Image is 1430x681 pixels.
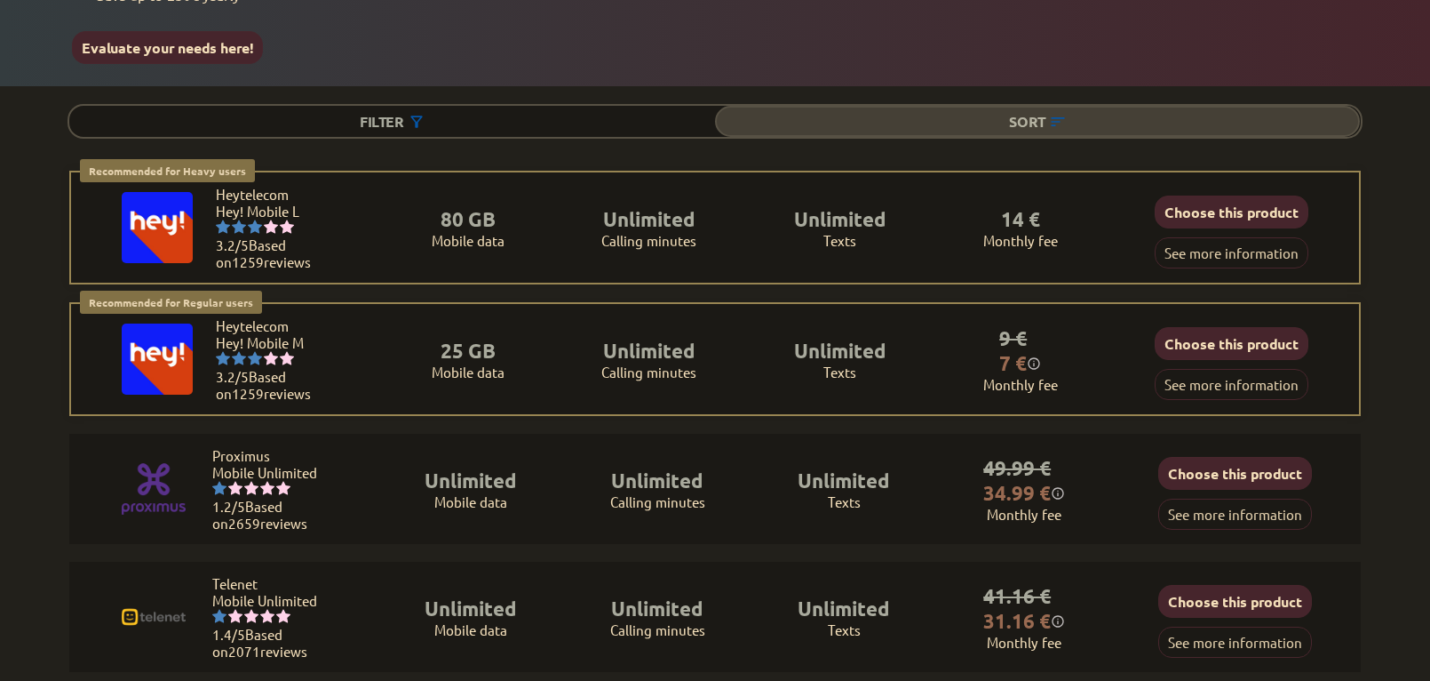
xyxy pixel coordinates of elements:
[89,164,246,178] b: Recommended for Heavy users
[216,317,322,334] li: Heytelecom
[408,113,425,131] img: Button open the filtering menu
[1049,113,1067,131] img: Button open the sorting menu
[432,232,504,249] p: Mobile data
[610,621,705,638] p: Calling minutes
[216,368,322,402] li: Based on reviews
[601,232,696,249] p: Calling minutes
[69,106,715,137] div: Filter
[244,481,258,495] img: starnr3
[798,597,890,621] p: Unlimited
[216,368,249,385] span: 3.2/5
[264,220,278,234] img: starnr4
[118,453,189,525] img: Logo of Proximus
[425,621,517,638] p: Mobile data
[212,498,319,532] li: Based on reviews
[212,481,226,495] img: starnr1
[999,326,1027,350] s: 9 €
[610,493,705,510] p: Calling minutes
[232,351,246,365] img: starnr2
[1051,486,1065,501] img: information
[1155,237,1308,268] button: See more information
[601,364,696,381] p: Calling minutes
[1155,369,1308,400] button: See more information
[89,295,253,309] b: Recommended for Regular users
[244,609,258,623] img: starnr3
[1155,327,1308,360] button: Choose this product
[216,220,230,234] img: starnr1
[983,609,1065,634] div: 31.16 €
[212,464,319,481] li: Mobile Unlimited
[1158,499,1312,530] button: See more information
[216,236,249,253] span: 3.2/5
[1001,207,1040,232] p: 14 €
[1051,614,1065,629] img: information
[228,481,242,495] img: starnr2
[425,597,517,621] p: Unlimited
[983,376,1058,393] p: Monthly fee
[983,481,1065,506] div: 34.99 €
[1155,244,1308,261] a: See more information
[794,364,886,381] p: Texts
[216,334,322,351] li: Hey! Mobile M
[983,584,1051,608] s: 41.16 €
[276,481,290,495] img: starnr5
[1158,465,1312,482] a: Choose this product
[72,31,263,64] button: Evaluate your needs here!
[122,324,193,395] img: Logo of Heytelecom
[610,597,705,621] p: Unlimited
[216,236,322,270] li: Based on reviews
[794,207,886,232] p: Unlimited
[232,385,264,402] span: 1259
[798,621,890,638] p: Texts
[212,575,319,592] li: Telenet
[216,203,322,220] li: Hey! Mobile L
[260,481,274,495] img: starnr4
[432,339,504,364] p: 25 GB
[216,351,230,365] img: starnr1
[601,339,696,364] p: Unlimited
[118,581,189,653] img: Logo of Telenet
[794,232,886,249] p: Texts
[715,106,1361,137] div: Sort
[280,351,294,365] img: starnr5
[983,232,1058,249] p: Monthly fee
[228,515,260,532] span: 2659
[601,207,696,232] p: Unlimited
[798,493,890,510] p: Texts
[228,609,242,623] img: starnr2
[1158,585,1312,618] button: Choose this product
[276,609,290,623] img: starnr5
[432,364,504,381] p: Mobile data
[425,469,517,493] p: Unlimited
[260,609,274,623] img: starnr4
[1155,196,1308,228] button: Choose this product
[264,351,278,365] img: starnr4
[248,220,262,234] img: starnr3
[212,498,245,515] span: 1.2/5
[983,506,1065,523] p: Monthly fee
[432,207,504,232] p: 80 GB
[212,592,319,609] li: Mobile Unlimited
[1158,457,1312,490] button: Choose this product
[425,493,517,510] p: Mobile data
[232,220,246,234] img: starnr2
[232,253,264,270] span: 1259
[610,469,705,493] p: Unlimited
[212,447,319,464] li: Proximus
[1158,627,1312,658] button: See more information
[983,634,1065,651] p: Monthly fee
[999,351,1041,376] div: 7 €
[280,220,294,234] img: starnr5
[212,626,245,643] span: 1.4/5
[983,456,1051,480] s: 49.99 €
[212,609,226,623] img: starnr1
[1027,357,1041,371] img: information
[1158,506,1312,523] a: See more information
[1155,376,1308,393] a: See more information
[1158,593,1312,610] a: Choose this product
[1155,335,1308,352] a: Choose this product
[1155,204,1308,220] a: Choose this product
[794,339,886,364] p: Unlimited
[216,186,322,203] li: Heytelecom
[122,192,193,263] img: Logo of Heytelecom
